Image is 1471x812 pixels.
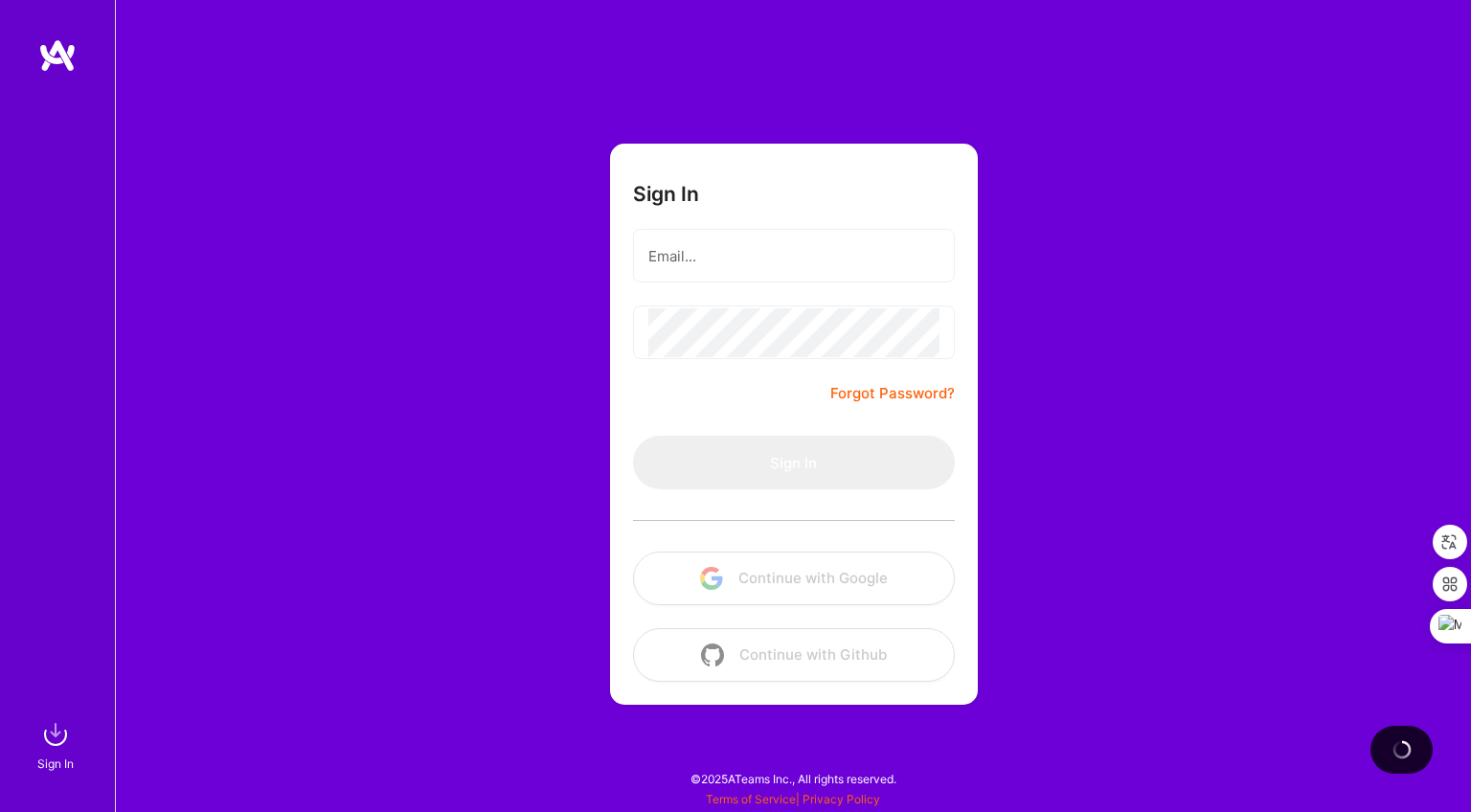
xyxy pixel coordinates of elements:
[633,552,955,605] button: Continue with Google
[706,792,880,806] span: |
[40,715,75,774] a: sign inSign In
[700,567,723,590] img: icon
[115,755,1471,802] div: © 2025 ATeams Inc., All rights reserved.
[803,792,880,806] a: Privacy Policy
[701,643,724,666] img: icon
[1392,740,1411,759] img: loading
[37,754,74,774] div: Sign In
[633,628,955,682] button: Continue with Github
[633,436,955,489] button: Sign In
[830,382,955,405] a: Forgot Password?
[38,38,77,73] img: logo
[706,792,796,806] a: Terms of Service
[648,232,939,281] input: Email...
[36,715,75,754] img: sign in
[633,182,699,206] h3: Sign In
